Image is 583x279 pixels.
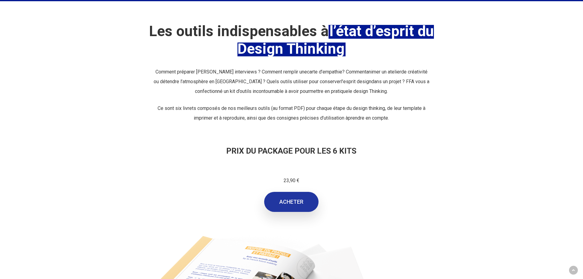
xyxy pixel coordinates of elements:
[149,22,434,57] strong: Les outils indispensables à
[348,88,388,94] span: le design Thinking.
[366,69,401,75] span: animer un atelier
[342,69,366,75] span: ? Comment
[388,115,389,121] span: .
[226,146,356,155] strong: PRIX DU PACKAGE POUR LES 6 KITS
[264,192,319,212] a: ACHETER
[341,79,343,84] span: l’
[237,22,434,57] em: l’état d’esprit du Design Thinking
[154,69,428,84] span: de créativité ou détendre l’atmosphère en [GEOGRAPHIC_DATA] ? Quels outils utiliser pour conserver
[348,115,388,121] span: prendre en compte
[307,69,342,75] span: carte d’empathie
[154,176,429,185] p: 23,90 €
[309,88,348,94] span: mettre en pratique
[343,79,371,84] span: esprit design
[158,105,425,121] span: Ce sont six livrets composés de nos meilleurs outils (au format PDF) pour chaque étape du design ...
[279,199,303,205] span: ACHETER
[195,79,429,94] span: dans un projet ? FFA vous a confectionné un kit d’outils incontournable à avoir pour
[155,69,307,75] span: Comment préparer [PERSON_NAME] interviews ? Comment remplir une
